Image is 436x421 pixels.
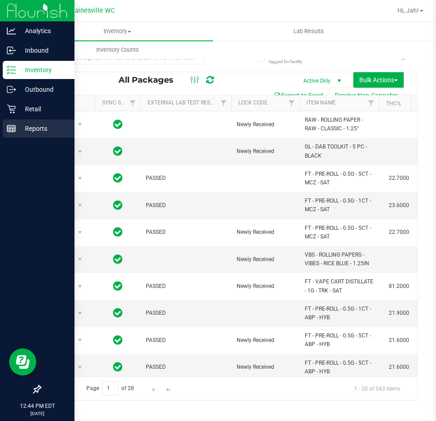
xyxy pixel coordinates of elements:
a: Item Name [307,99,336,106]
span: GL - DAB TOOLKIT - 5 PC - BLACK [305,143,373,160]
span: In Sync [113,145,123,158]
span: FT - PRE-ROLL - 0.5G - 5CT - ABP - HYB [305,332,373,349]
span: Bulk Actions [359,76,398,84]
span: FT - PRE-ROLL - 0.5G - 5CT - MCZ - SAT [305,224,373,241]
button: Bulk Actions [353,72,404,88]
p: [DATE] [4,410,70,417]
span: Newly Received [237,336,294,345]
span: In Sync [113,199,123,212]
span: In Sync [113,361,123,373]
span: In Sync [113,118,123,131]
p: Inbound [16,45,70,56]
inline-svg: Inventory [7,65,16,74]
span: select [74,307,86,320]
span: Gainesville WC [70,7,115,15]
a: Lock Code [238,99,268,106]
span: Newly Received [237,255,294,264]
a: THC% [386,100,401,107]
span: 81.2000 [384,280,414,293]
a: Inventory Counts [22,40,213,59]
a: Go to the last page [162,381,175,394]
span: Newly Received [237,282,294,291]
inline-svg: Reports [7,124,16,133]
a: Filter [284,95,299,111]
span: In Sync [113,172,123,184]
span: In Sync [113,280,123,292]
span: In Sync [113,253,123,266]
span: select [74,118,86,131]
p: Outbound [16,84,70,95]
span: Newly Received [237,363,294,371]
span: Page of 28 [79,381,142,396]
span: FT - VAPE CART DISTILLATE - 1G - TRK - SAT [305,277,373,295]
inline-svg: Retail [7,104,16,114]
span: RAW - ROLLING PAPER - RAW - CLASSIC - 1.25" [305,116,373,133]
span: PASSED [146,201,226,210]
span: 21.6000 [384,334,414,347]
inline-svg: Analytics [7,26,16,35]
p: Analytics [16,25,70,36]
a: Lab Results [213,22,404,41]
button: Receive Non-Cannabis [329,88,404,103]
span: select [74,172,86,185]
inline-svg: Outbound [7,85,16,94]
span: PASSED [146,309,226,317]
span: select [74,145,86,158]
span: In Sync [113,307,123,319]
input: 1 [102,381,119,396]
span: PASSED [146,174,226,183]
span: 1 - 20 of 543 items [347,381,407,395]
span: 22.7000 [384,226,414,239]
span: Newly Received [237,147,294,156]
span: All Packages [119,75,183,85]
span: FT - PRE-ROLL - 0.5G - 5CT - ABP - HYB [305,359,373,376]
inline-svg: Inbound [7,46,16,55]
span: Hi, Jah! [397,7,419,14]
span: In Sync [113,226,123,238]
span: 21.9000 [384,307,414,320]
span: 21.6000 [384,361,414,374]
span: select [74,280,86,293]
span: select [74,253,86,266]
a: External Lab Test Result [148,99,219,106]
span: PASSED [146,363,226,371]
span: In Sync [113,334,123,347]
span: select [74,361,86,374]
p: Retail [16,104,70,114]
span: Lab Results [281,27,336,35]
p: 12:44 PM EDT [4,402,70,410]
button: Export to Excel [268,88,329,103]
span: 22.7000 [384,172,414,185]
span: 23.6000 [384,199,414,212]
span: Newly Received [237,228,294,237]
span: Newly Received [237,120,294,129]
span: PASSED [146,282,226,291]
span: select [74,199,86,212]
a: Filter [125,95,140,111]
span: FT - PRE-ROLL - 0.5G - 5CT - MCZ - SAT [305,170,373,187]
span: FT - PRE-ROLL - 0.5G - 1CT - ABP - HYB [305,305,373,322]
iframe: Resource center [9,348,36,376]
p: Inventory [16,64,70,75]
span: Inventory Counts [84,46,151,54]
a: Sync Status [102,99,137,106]
span: select [74,334,86,347]
span: FT - PRE-ROLL - 0.5G - 1CT - MCZ - SAT [305,197,373,214]
a: Filter [364,95,379,111]
p: Reports [16,123,70,134]
span: PASSED [146,336,226,345]
span: PASSED [146,228,226,237]
a: Go to the next page [148,381,161,394]
a: Inventory [22,22,213,41]
span: Inventory [22,27,213,35]
span: select [74,226,86,239]
a: Filter [216,95,231,111]
span: VBS - ROLLING PAPERS - VIBES - RICE BLUE - 1.25IN [305,251,373,268]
